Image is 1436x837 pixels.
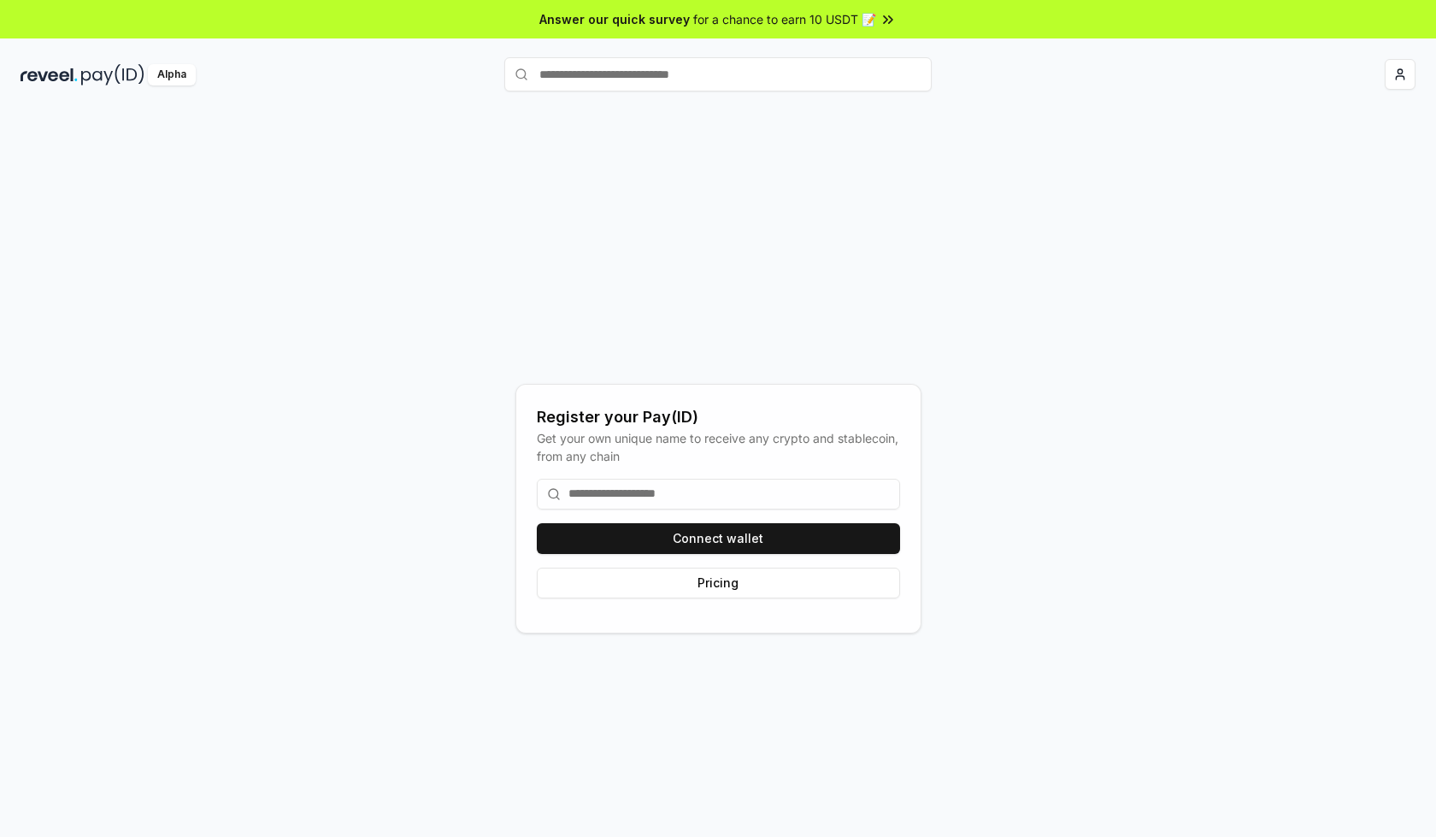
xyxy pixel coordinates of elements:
[81,64,144,85] img: pay_id
[693,10,876,28] span: for a chance to earn 10 USDT 📝
[537,568,900,598] button: Pricing
[537,523,900,554] button: Connect wallet
[537,405,900,429] div: Register your Pay(ID)
[148,64,196,85] div: Alpha
[539,10,690,28] span: Answer our quick survey
[21,64,78,85] img: reveel_dark
[537,429,900,465] div: Get your own unique name to receive any crypto and stablecoin, from any chain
